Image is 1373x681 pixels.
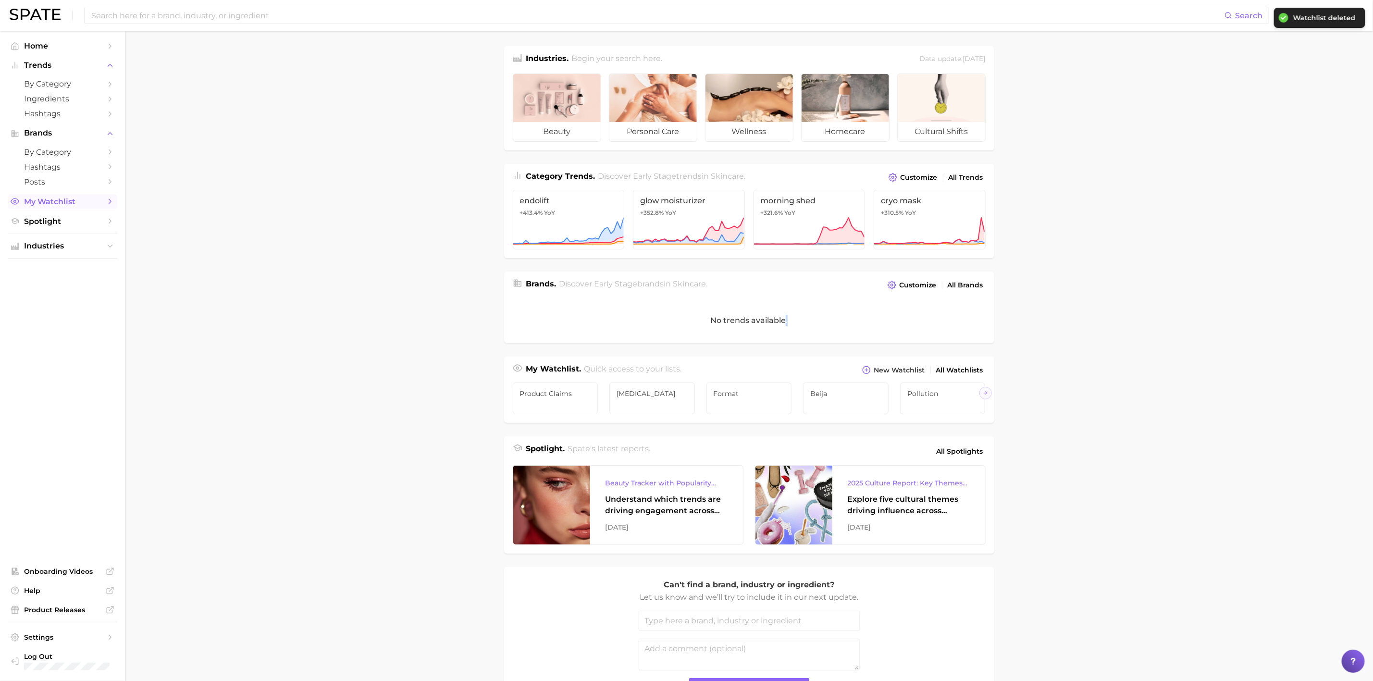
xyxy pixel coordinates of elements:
span: Help [24,586,101,595]
span: beauty [513,122,601,141]
span: Brands [24,129,101,137]
a: Beija [803,383,889,414]
span: by Category [24,148,101,157]
button: Customize [885,278,939,292]
a: [MEDICAL_DATA] [609,383,695,414]
a: Product Releases [8,603,117,617]
span: Product Claims [520,390,591,397]
span: personal care [609,122,697,141]
span: Discover Early Stage brands in . [559,279,707,288]
a: homecare [801,74,890,142]
span: Customize [901,173,938,182]
a: All Brands [945,279,986,292]
span: Search [1235,11,1262,20]
span: homecare [802,122,889,141]
input: Search here for a brand, industry, or ingredient [90,7,1225,24]
span: +352.8% [640,209,664,216]
h1: Spotlight. [526,443,565,459]
h1: My Watchlist. [526,363,581,377]
span: +413.4% [520,209,543,216]
a: All Trends [946,171,986,184]
input: Type here a brand, industry or ingredient [639,611,860,631]
a: Onboarding Videos [8,564,117,579]
span: YoY [785,209,796,217]
a: Product Claims [513,383,598,414]
span: Onboarding Videos [24,567,101,576]
a: All Spotlights [934,443,986,459]
span: All Trends [949,173,983,182]
a: Posts [8,174,117,189]
a: Format [706,383,792,414]
span: morning shed [761,196,858,205]
div: Watchlist deleted [1293,13,1356,22]
span: Trends [24,61,101,70]
h2: Spate's latest reports. [568,443,650,459]
span: skincare [711,172,744,181]
span: Spotlight [24,217,101,226]
div: Data update: [DATE] [920,53,986,66]
div: [DATE] [606,521,728,533]
a: Spotlight [8,214,117,229]
span: cryo mask [881,196,978,205]
div: 2025 Culture Report: Key Themes That Are Shaping Consumer Demand [848,477,970,489]
span: Hashtags [24,109,101,118]
button: New Watchlist [860,363,927,377]
a: Pollution [900,383,986,414]
span: YoY [905,209,916,217]
a: wellness [705,74,793,142]
span: +310.5% [881,209,903,216]
span: Beija [810,390,881,397]
span: All Spotlights [937,446,983,457]
div: No trends available. [504,297,994,343]
span: Hashtags [24,162,101,172]
span: Home [24,41,101,50]
a: Hashtags [8,106,117,121]
div: Understand which trends are driving engagement across platforms in the skin, hair, makeup, and fr... [606,494,728,517]
h2: Begin your search here. [571,53,662,66]
a: glow moisturizer+352.8% YoY [633,190,745,249]
a: beauty [513,74,601,142]
span: All Watchlists [936,366,983,374]
p: Can't find a brand, industry or ingredient? [639,579,860,591]
span: wellness [705,122,793,141]
span: glow moisturizer [640,196,738,205]
a: My Watchlist [8,194,117,209]
span: Discover Early Stage trends in . [598,172,745,181]
button: Trends [8,58,117,73]
a: morning shed+321.6% YoY [754,190,866,249]
span: Brands . [526,279,557,288]
span: Industries [24,242,101,250]
span: YoY [665,209,676,217]
a: by Category [8,145,117,160]
span: All Brands [948,281,983,289]
a: Beauty Tracker with Popularity IndexUnderstand which trends are driving engagement across platfor... [513,465,743,545]
span: Ingredients [24,94,101,103]
a: personal care [609,74,697,142]
a: 2025 Culture Report: Key Themes That Are Shaping Consumer DemandExplore five cultural themes driv... [755,465,986,545]
div: [DATE] [848,521,970,533]
span: Posts [24,177,101,186]
button: Customize [886,171,940,184]
a: by Category [8,76,117,91]
a: Help [8,583,117,598]
span: skincare [673,279,706,288]
span: Format [714,390,785,397]
button: Scroll Right [979,387,992,399]
a: endolift+413.4% YoY [513,190,625,249]
span: cultural shifts [898,122,985,141]
span: Pollution [907,390,978,397]
a: Ingredients [8,91,117,106]
span: +321.6% [761,209,783,216]
span: endolift [520,196,618,205]
img: SPATE [10,9,61,20]
button: Industries [8,239,117,253]
a: Home [8,38,117,53]
a: Hashtags [8,160,117,174]
span: New Watchlist [874,366,925,374]
a: Log out. Currently logged in with e-mail jdurbin@soldejaneiro.com. [8,649,117,674]
p: Let us know and we’ll try to include it in our next update. [639,591,860,604]
span: Settings [24,633,101,642]
span: [MEDICAL_DATA] [617,390,688,397]
a: cryo mask+310.5% YoY [874,190,986,249]
button: Brands [8,126,117,140]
